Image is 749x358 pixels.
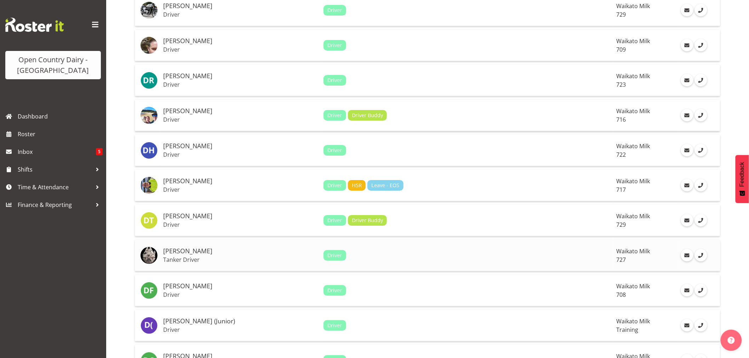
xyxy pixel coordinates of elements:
[616,116,626,123] span: 716
[681,74,693,86] a: Email Employee
[681,214,693,226] a: Email Employee
[352,181,362,189] span: HSR
[141,2,158,19] img: craig-schlager-reay544363f98204df1b063025af03480625.png
[695,39,707,51] a: Call Employee
[163,283,318,290] h5: [PERSON_NAME]
[695,4,707,16] a: Call Employee
[616,151,626,158] span: 722
[141,282,158,299] img: david-foote11587.jpg
[141,212,158,229] img: dave-trepels8177.jpg
[328,287,342,294] span: Driver
[616,81,626,88] span: 723
[18,129,103,139] span: Roster
[616,72,650,80] span: Waikato Milk
[18,164,92,175] span: Shifts
[736,155,749,203] button: Feedback - Show survey
[163,81,318,88] p: Driver
[371,181,399,189] span: Leave - EOS
[616,326,638,334] span: Training
[141,177,158,194] img: daryl-wrigley6f2330e6b44fb510819945a2b605f27c.png
[163,318,318,325] h5: [PERSON_NAME] (Junior)
[328,146,342,154] span: Driver
[163,178,318,185] h5: [PERSON_NAME]
[739,162,745,187] span: Feedback
[18,146,96,157] span: Inbox
[141,247,158,264] img: david-pawley3cc84dba56bc9102d4744f58d90eb7b6.png
[163,73,318,80] h5: [PERSON_NAME]
[163,248,318,255] h5: [PERSON_NAME]
[163,256,318,263] p: Tanker Driver
[328,322,342,329] span: Driver
[695,284,707,296] a: Call Employee
[616,221,626,229] span: 729
[141,37,158,54] img: craig-knudsen4754eb715a769bf66a7fa259a65a41af.png
[681,284,693,296] a: Email Employee
[616,247,650,255] span: Waikato Milk
[616,282,650,290] span: Waikato Milk
[695,109,707,121] a: Call Employee
[352,111,383,119] span: Driver Buddy
[681,319,693,331] a: Email Employee
[141,317,158,334] img: david-junior-foote11706.jpg
[616,37,650,45] span: Waikato Milk
[163,37,318,45] h5: [PERSON_NAME]
[695,249,707,261] a: Call Employee
[163,213,318,220] h5: [PERSON_NAME]
[328,6,342,14] span: Driver
[328,41,342,49] span: Driver
[681,179,693,191] a: Email Employee
[163,326,318,333] p: Driver
[328,76,342,84] span: Driver
[163,186,318,193] p: Driver
[328,181,342,189] span: Driver
[163,291,318,298] p: Driver
[681,144,693,156] a: Email Employee
[163,221,318,228] p: Driver
[163,116,318,123] p: Driver
[616,186,626,194] span: 717
[328,111,342,119] span: Driver
[96,148,103,155] span: 5
[616,142,650,150] span: Waikato Milk
[616,2,650,10] span: Waikato Milk
[163,2,318,10] h5: [PERSON_NAME]
[18,200,92,210] span: Finance & Reporting
[681,109,693,121] a: Email Employee
[616,177,650,185] span: Waikato Milk
[616,107,650,115] span: Waikato Milk
[5,18,64,32] img: Rosterit website logo
[681,249,693,261] a: Email Employee
[163,46,318,53] p: Driver
[728,337,735,344] img: help-xxl-2.png
[695,214,707,226] a: Call Employee
[616,256,626,264] span: 727
[141,107,158,124] img: darren-norris01750028e729ded4fb89b9472d205d7c.png
[695,179,707,191] a: Call Employee
[616,46,626,53] span: 709
[328,252,342,259] span: Driver
[328,216,342,224] span: Driver
[695,144,707,156] a: Call Employee
[163,108,318,115] h5: [PERSON_NAME]
[12,54,94,76] div: Open Country Dairy - [GEOGRAPHIC_DATA]
[616,291,626,299] span: 708
[695,319,707,331] a: Call Employee
[352,216,383,224] span: Driver Buddy
[18,182,92,192] span: Time & Attendance
[616,317,650,325] span: Waikato Milk
[616,11,626,18] span: 729
[616,212,650,220] span: Waikato Milk
[141,72,158,89] img: daljeet-rai11213.jpg
[695,74,707,86] a: Call Employee
[681,39,693,51] a: Email Employee
[18,111,103,122] span: Dashboard
[163,143,318,150] h5: [PERSON_NAME]
[163,11,318,18] p: Driver
[141,142,158,159] img: darren-hatcher8175.jpg
[681,4,693,16] a: Email Employee
[163,151,318,158] p: Driver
